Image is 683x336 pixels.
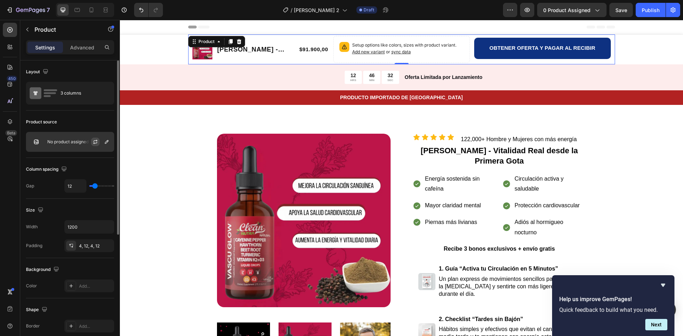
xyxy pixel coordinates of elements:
div: Beta [5,130,17,136]
span: or [265,29,291,34]
button: 7 [3,3,53,17]
button: <p><span style="font-size:15px;">OBTENER OFERTA Y PAGAR AL RECIBIR</span></p> [354,18,491,39]
img: gempages_551282848456246145-923fe521-f594-4624-b302-431eebae0df4.webp [298,253,316,270]
div: 32 [268,52,273,59]
strong: 1. Guía “Activa tu Circulación en 5 Minutos” [319,246,438,252]
p: Quick feedback to build what you need. [559,306,667,313]
button: Publish [636,3,666,17]
button: Next question [645,319,667,330]
div: Width [26,224,38,230]
input: Auto [65,220,114,233]
button: Hide survey [659,281,667,289]
div: Shape [26,305,49,315]
button: Save [609,3,633,17]
p: Oferta Limitada por Lanzamiento [285,54,494,61]
div: Background [26,265,60,274]
h2: Help us improve GemPages! [559,295,667,304]
p: Energía sostenida sin cafeína [305,154,376,175]
p: 7 [47,6,50,14]
div: Undo/Redo [134,3,163,17]
p: Product [35,25,95,34]
div: Color [26,283,37,289]
img: no image transparent [29,135,43,149]
div: Layout [26,67,50,77]
div: 4, 12, 4, 12 [79,243,112,249]
p: Advanced [70,44,94,51]
div: 450 [7,76,17,81]
p: 2. Checklist “Tardes sin Bajón” [319,296,460,303]
input: Auto [65,180,86,192]
div: Border [26,323,40,329]
p: SEC [268,59,273,62]
div: Column spacing [26,165,68,174]
div: Add... [79,283,112,289]
span: Add new variant [232,29,265,34]
span: 122,000+ Hombre y Mujeres con más energía [341,116,457,122]
div: Gap [26,183,34,189]
img: gempages_551282848456246145-5e1a11d8-dfea-4135-82f9-f993eb1a563c.webp [298,303,316,320]
p: PRODUCTO IMPORTADO DE [GEOGRAPHIC_DATA] [1,74,562,81]
p: Piernas más livianas [305,197,376,208]
div: Product source [26,119,57,125]
div: 46 [249,52,255,59]
span: [PERSON_NAME] 2 [294,6,339,14]
div: $91.900,00 [179,25,209,34]
p: Recibe 3 bonos exclusivos + envío gratis [324,225,435,233]
p: Setup options like colors, sizes with product variant. [232,22,344,36]
div: 12 [231,52,237,59]
p: Adiós al hormigueo nocturno [395,197,465,218]
p: HRS [231,59,237,62]
span: sync data [271,29,291,34]
p: Hábitos simples y efectivos que evitan el cansancio de media tarde y te mantienen con energía est... [319,306,460,328]
div: Publish [642,6,660,14]
button: 0 product assigned [537,3,607,17]
div: Padding [26,242,42,249]
p: Mayor claridad mental [305,181,376,191]
span: Save [615,7,627,13]
p: Circulación activa y saludable [395,154,465,175]
div: Product [77,18,96,25]
div: Help us improve GemPages! [559,281,667,330]
p: No product assigned [47,139,89,144]
span: 0 product assigned [543,6,591,14]
p: Un plan express de movimientos sencillos para aliviar la [MEDICAL_DATA] y sentirte con más ligere... [319,256,460,278]
span: Draft [364,7,374,13]
h1: [PERSON_NAME] - Vitalidad Real desde la Primera Gota [293,125,466,147]
iframe: Design area [120,20,683,336]
p: Settings [35,44,55,51]
div: 3 columns [60,85,104,101]
span: / [291,6,292,14]
p: MIN [249,59,255,62]
span: OBTENER OFERTA Y PAGAR AL RECIBIR [370,25,476,31]
div: Add... [79,323,112,330]
p: Protección cardiovascular [395,181,465,191]
div: Size [26,206,45,215]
